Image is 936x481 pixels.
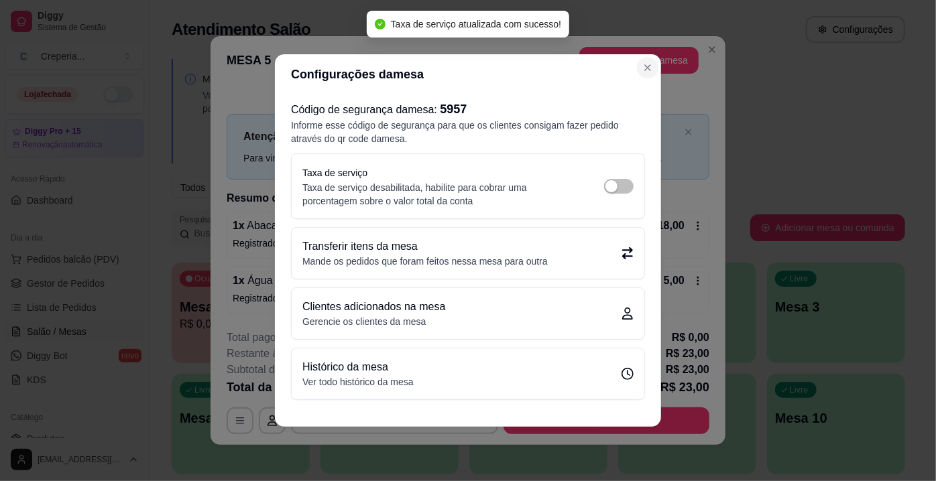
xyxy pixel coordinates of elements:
[302,167,367,178] label: Taxa de serviço
[291,100,645,119] h2: Código de segurança da mesa :
[275,54,661,94] header: Configurações da mesa
[302,238,548,255] p: Transferir itens da mesa
[302,181,577,208] p: Taxa de serviço desabilitada, habilite para cobrar uma porcentagem sobre o valor total da conta
[302,375,414,389] p: Ver todo histórico da mesa
[375,19,386,29] span: check-circle
[637,57,658,78] button: Close
[391,19,561,29] span: Taxa de serviço atualizada com sucesso!
[302,315,445,328] p: Gerencie os clientes da mesa
[291,119,645,145] p: Informe esse código de segurança para que os clientes consigam fazer pedido através do qr code da...
[302,299,445,315] p: Clientes adicionados na mesa
[302,255,548,268] p: Mande os pedidos que foram feitos nessa mesa para outra
[302,359,414,375] p: Histórico da mesa
[440,102,467,116] span: 5957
